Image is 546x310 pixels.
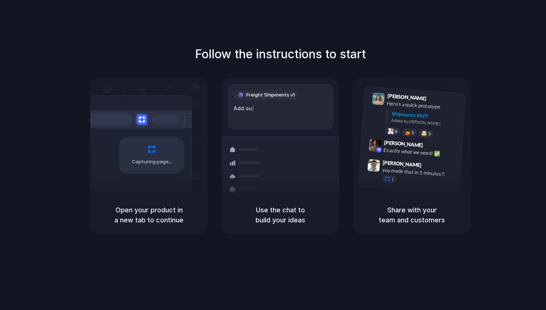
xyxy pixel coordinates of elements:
span: 5 [412,130,414,134]
div: 🤯 [421,131,428,136]
span: 3 [428,132,431,136]
span: 9:47 AM [424,162,439,171]
div: Add ou [234,104,328,112]
span: [PERSON_NAME] [384,138,423,149]
div: Shipments MVP [391,110,460,122]
h1: Follow the instructions to start [195,45,366,63]
span: 8 [395,129,397,133]
h5: Share with your team and customers [362,205,462,225]
div: you made that in 5 minutes?! [382,166,456,179]
div: Exactly what we need! ✅ [383,146,458,159]
span: Freight Shipments v1 [246,91,295,99]
span: [PERSON_NAME] [387,92,426,102]
span: 9:41 AM [429,95,444,104]
span: 1 [391,177,394,182]
span: 9:42 AM [425,142,441,151]
span: [PERSON_NAME] [383,158,422,169]
div: Here's a quick prototype [387,99,461,112]
div: Added by [PERSON_NAME] [391,117,459,128]
h5: Use the chat to build your ideas [231,205,330,225]
span: Capturing page [132,158,173,166]
h5: Open your product in a new tab to continue [99,205,199,225]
